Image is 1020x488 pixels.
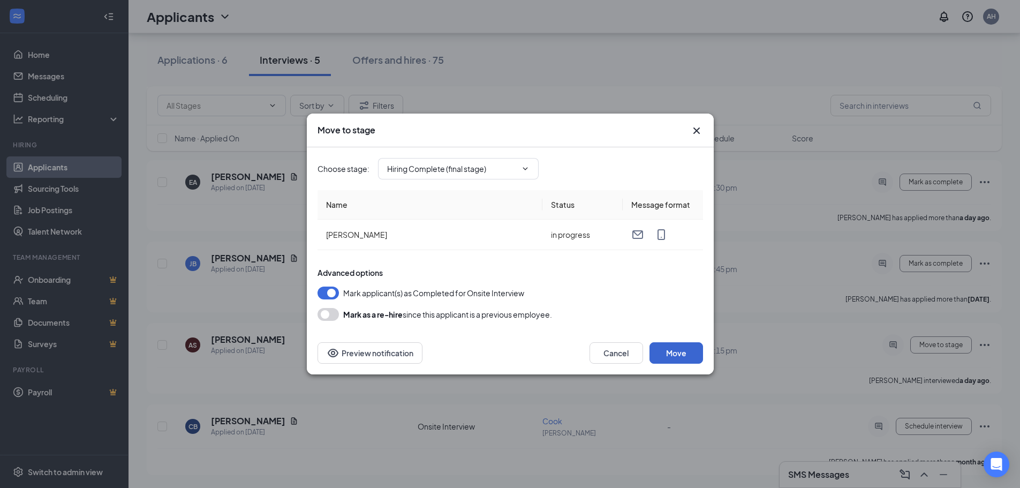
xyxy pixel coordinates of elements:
[343,287,524,299] span: Mark applicant(s) as Completed for Onsite Interview
[318,267,703,278] div: Advanced options
[542,220,623,250] td: in progress
[318,342,422,364] button: Preview notificationEye
[690,124,703,137] button: Close
[318,124,375,136] h3: Move to stage
[655,228,668,241] svg: MobileSms
[521,164,530,173] svg: ChevronDown
[327,347,339,359] svg: Eye
[318,190,542,220] th: Name
[623,190,703,220] th: Message format
[318,163,369,175] span: Choose stage :
[984,452,1009,477] div: Open Intercom Messenger
[631,228,644,241] svg: Email
[343,308,552,321] div: since this applicant is a previous employee.
[649,342,703,364] button: Move
[542,190,623,220] th: Status
[590,342,643,364] button: Cancel
[343,310,403,319] b: Mark as a re-hire
[326,230,387,239] span: [PERSON_NAME]
[690,124,703,137] svg: Cross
